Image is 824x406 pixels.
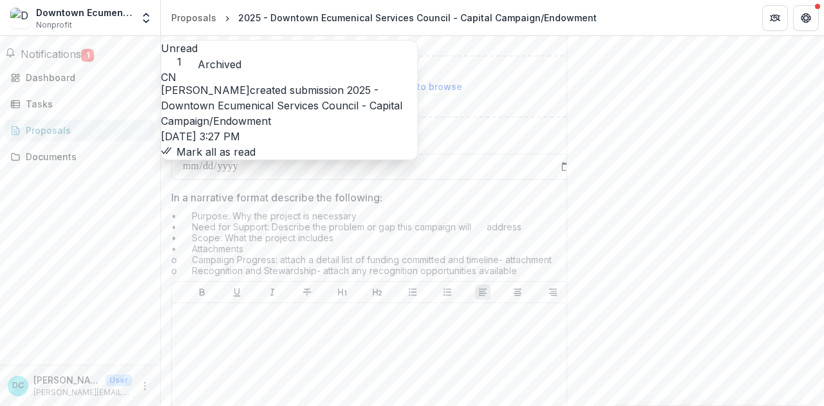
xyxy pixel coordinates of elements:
[161,84,402,127] a: 2025 - Downtown Ecumenical Services Council - Capital Campaign/Endowment
[5,146,155,167] a: Documents
[171,210,583,281] div: • Purpose: Why the project is necessary • Need for Support: Describe the problem or gap this camp...
[26,71,145,84] div: Dashboard
[10,8,31,28] img: Downtown Ecumencial Services Council
[762,5,788,31] button: Partners
[166,8,602,27] nav: breadcrumb
[335,284,350,300] button: Heading 1
[510,284,525,300] button: Align Center
[161,82,417,129] p: created submission
[238,11,597,24] div: 2025 - Downtown Ecumenical Services Council - Capital Campaign/Endowment
[198,57,241,72] button: Archived
[299,284,315,300] button: Strike
[229,284,245,300] button: Underline
[265,284,280,300] button: Italicize
[161,84,250,97] span: [PERSON_NAME]
[545,284,561,300] button: Align Right
[161,56,198,68] span: 1
[171,11,216,24] div: Proposals
[161,41,198,68] button: Unread
[26,97,145,111] div: Tasks
[394,81,462,92] span: click to browse
[370,284,385,300] button: Heading 2
[36,19,72,31] span: Nonprofit
[33,373,100,387] p: [PERSON_NAME]
[5,46,94,62] button: Notifications1
[26,124,145,137] div: Proposals
[36,6,132,19] div: Downtown Ecumencial Services Council
[5,120,155,141] a: Proposals
[12,382,24,390] div: David Clark
[81,49,94,62] span: 1
[5,67,155,88] a: Dashboard
[5,93,155,115] a: Tasks
[161,144,256,160] button: Mark all as read
[137,378,153,394] button: More
[106,374,132,386] p: User
[793,5,819,31] button: Get Help
[26,150,145,163] div: Documents
[166,8,221,27] a: Proposals
[137,5,155,31] button: Open entity switcher
[405,284,420,300] button: Bullet List
[161,72,417,82] div: Carol Nieves
[440,284,455,300] button: Ordered List
[21,48,81,60] span: Notifications
[171,190,382,205] p: In a narrative format describe the following:
[475,284,491,300] button: Align Left
[194,284,210,300] button: Bold
[33,387,132,398] p: [PERSON_NAME][EMAIL_ADDRESS][PERSON_NAME][DOMAIN_NAME]
[161,129,417,144] p: [DATE] 3:27 PM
